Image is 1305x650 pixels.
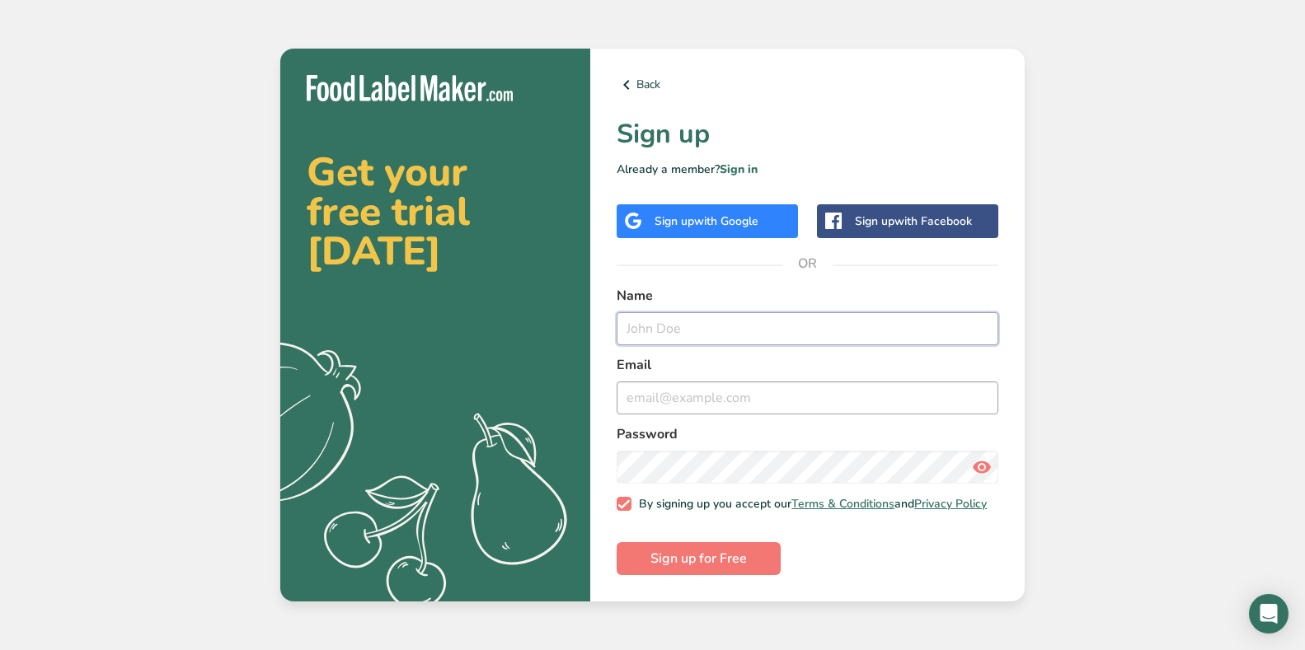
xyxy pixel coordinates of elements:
[855,213,972,230] div: Sign up
[617,75,998,95] a: Back
[307,152,564,271] h2: Get your free trial [DATE]
[617,355,998,375] label: Email
[617,286,998,306] label: Name
[617,424,998,444] label: Password
[617,312,998,345] input: John Doe
[631,497,988,512] span: By signing up you accept our and
[694,213,758,229] span: with Google
[720,161,758,177] a: Sign in
[617,115,998,154] h1: Sign up
[307,75,513,102] img: Food Label Maker
[650,549,747,568] span: Sign up for Free
[1249,594,1289,634] div: Open Intercom Messenger
[783,239,833,288] span: OR
[617,542,781,575] button: Sign up for Free
[914,496,987,512] a: Privacy Policy
[791,496,894,512] a: Terms & Conditions
[894,213,972,229] span: with Facebook
[617,161,998,178] p: Already a member?
[617,381,998,414] input: email@example.com
[655,213,758,230] div: Sign up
